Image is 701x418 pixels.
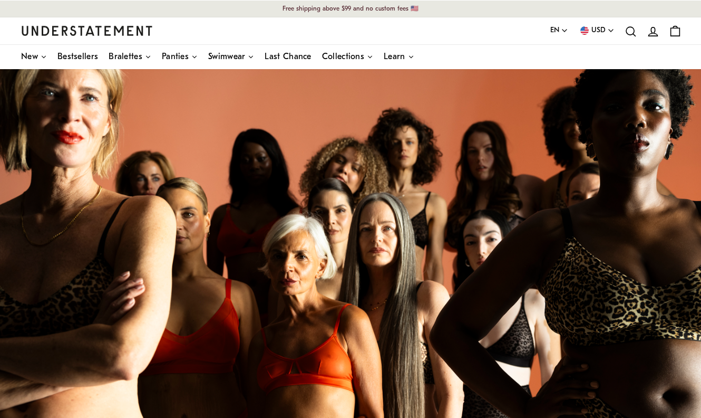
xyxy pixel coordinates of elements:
[248,2,453,16] p: Free shipping above $99 and no custom fees 🇺🇸
[322,45,373,69] a: Collections
[162,53,189,61] span: Panties
[21,26,153,35] a: Understatement Homepage
[550,25,568,36] button: EN
[162,45,198,69] a: Panties
[579,25,615,36] button: USD
[322,53,364,61] span: Collections
[591,25,606,36] span: USD
[208,53,245,61] span: Swimwear
[265,45,311,69] a: Last Chance
[109,53,142,61] span: Bralettes
[109,45,151,69] a: Bralettes
[550,25,559,36] span: EN
[57,53,98,61] span: Bestsellers
[384,53,405,61] span: Learn
[384,45,414,69] a: Learn
[265,53,311,61] span: Last Chance
[21,53,38,61] span: New
[21,45,47,69] a: New
[208,45,254,69] a: Swimwear
[57,45,98,69] a: Bestsellers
